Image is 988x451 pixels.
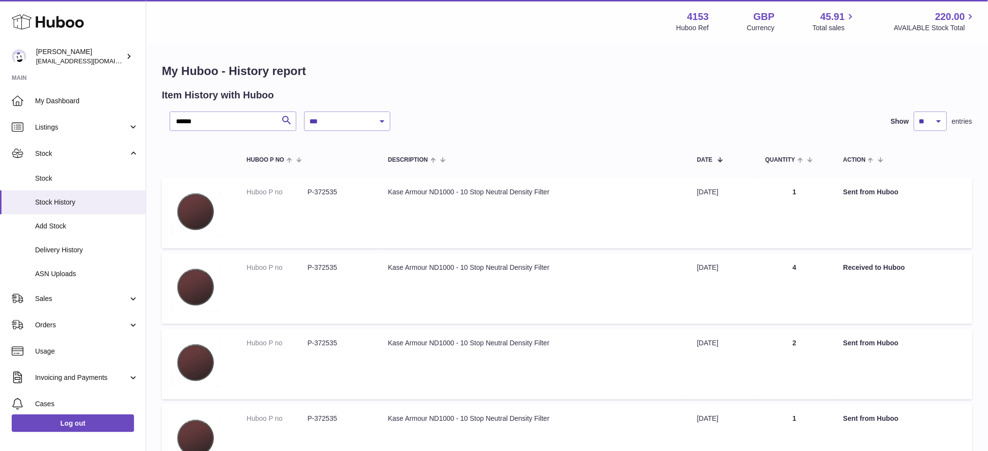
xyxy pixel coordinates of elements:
span: [EMAIL_ADDRESS][DOMAIN_NAME] [36,57,143,65]
span: Orders [35,320,128,330]
dd: P-372535 [308,338,368,348]
strong: Received to Huboo [843,263,905,271]
span: Action [843,157,866,163]
td: [DATE] [687,178,756,248]
span: Stock History [35,198,138,207]
td: [DATE] [687,253,756,324]
span: Usage [35,347,138,356]
img: ND1000-1-scaled.jpg [172,188,220,236]
span: Sales [35,294,128,303]
img: internalAdmin-4153@internal.huboo.com [12,49,26,64]
span: 45.91 [820,10,845,23]
a: 220.00 AVAILABLE Stock Total [894,10,976,33]
a: 45.91 Total sales [813,10,856,33]
td: 4 [756,253,833,324]
span: Stock [35,174,138,183]
dd: P-372535 [308,263,368,272]
span: Delivery History [35,245,138,255]
span: entries [952,117,972,126]
strong: Sent from Huboo [843,188,899,196]
td: 2 [756,329,833,399]
span: Quantity [765,157,795,163]
dt: Huboo P no [247,414,308,423]
td: Kase Armour ND1000 - 10 Stop Neutral Density Filter [378,178,687,248]
span: Add Stock [35,222,138,231]
td: Kase Armour ND1000 - 10 Stop Neutral Density Filter [378,329,687,399]
div: Huboo Ref [677,23,709,33]
span: Huboo P no [247,157,284,163]
img: ND1000-1-scaled.jpg [172,263,220,312]
strong: 4153 [687,10,709,23]
span: Listings [35,123,128,132]
strong: Sent from Huboo [843,339,899,347]
dt: Huboo P no [247,338,308,348]
dt: Huboo P no [247,188,308,197]
td: [DATE] [687,329,756,399]
div: Currency [747,23,775,33]
span: Invoicing and Payments [35,373,128,382]
span: Cases [35,399,138,409]
span: Date [697,157,713,163]
dd: P-372535 [308,188,368,197]
span: Total sales [813,23,856,33]
dd: P-372535 [308,414,368,423]
div: [PERSON_NAME] [36,47,124,66]
span: Stock [35,149,128,158]
label: Show [891,117,909,126]
td: 1 [756,178,833,248]
a: Log out [12,414,134,432]
dt: Huboo P no [247,263,308,272]
span: 220.00 [935,10,965,23]
h1: My Huboo - History report [162,63,972,79]
strong: GBP [754,10,775,23]
td: Kase Armour ND1000 - 10 Stop Neutral Density Filter [378,253,687,324]
span: AVAILABLE Stock Total [894,23,976,33]
span: Description [388,157,428,163]
span: ASN Uploads [35,269,138,279]
img: ND1000-1-scaled.jpg [172,338,220,387]
strong: Sent from Huboo [843,414,899,422]
span: My Dashboard [35,96,138,106]
h2: Item History with Huboo [162,89,274,102]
